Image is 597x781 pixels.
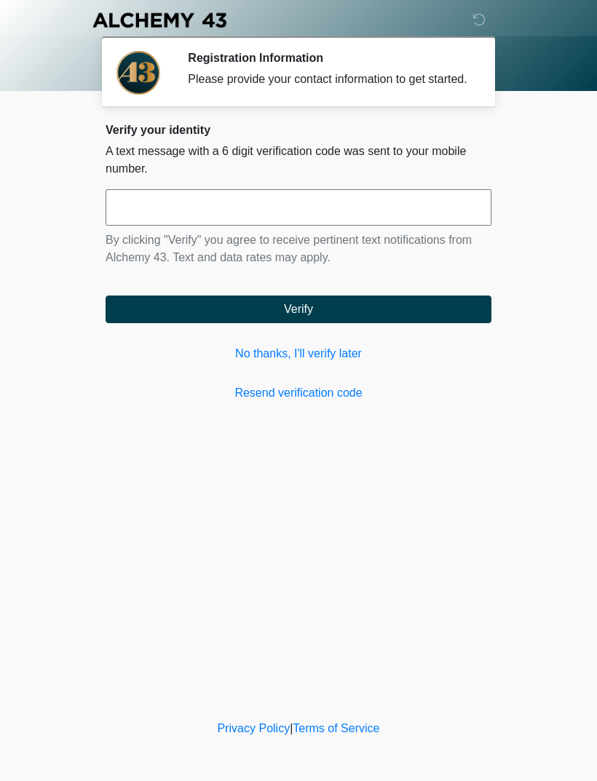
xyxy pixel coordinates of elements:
[290,722,293,734] a: |
[106,231,491,266] p: By clicking "Verify" you agree to receive pertinent text notifications from Alchemy 43. Text and ...
[116,51,160,95] img: Agent Avatar
[91,11,228,29] img: Alchemy 43 Logo
[106,143,491,178] p: A text message with a 6 digit verification code was sent to your mobile number.
[188,51,470,65] h2: Registration Information
[218,722,290,734] a: Privacy Policy
[188,71,470,88] div: Please provide your contact information to get started.
[293,722,379,734] a: Terms of Service
[106,384,491,402] a: Resend verification code
[106,123,491,137] h2: Verify your identity
[106,345,491,362] a: No thanks, I'll verify later
[106,296,491,323] button: Verify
